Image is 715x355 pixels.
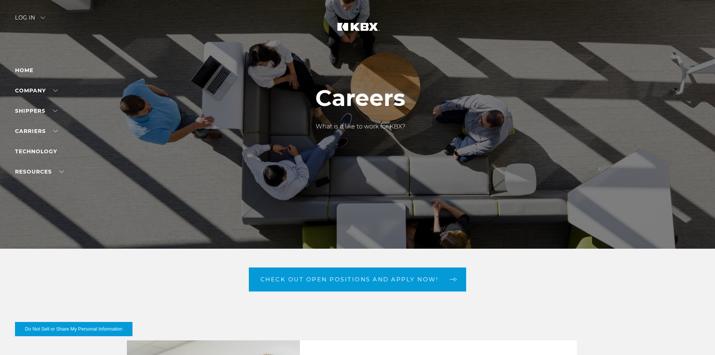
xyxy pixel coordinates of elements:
[249,267,467,292] a: Check out open positions and apply now! arrow arrow
[15,128,58,134] a: Carriers
[15,168,64,175] a: RESOURCES
[15,322,132,336] button: Do Not Sell or Share My Personal Information
[330,15,386,48] img: kbx logo
[15,15,45,26] div: Log in
[260,276,439,282] span: Check out open positions and apply now!
[15,148,57,155] a: Technology
[315,85,405,111] h1: Careers
[15,107,57,114] a: SHIPPERS
[15,67,33,74] a: Home
[315,122,405,131] p: What is it like to work for KBX?
[41,17,45,19] img: arrow
[15,87,58,94] a: Company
